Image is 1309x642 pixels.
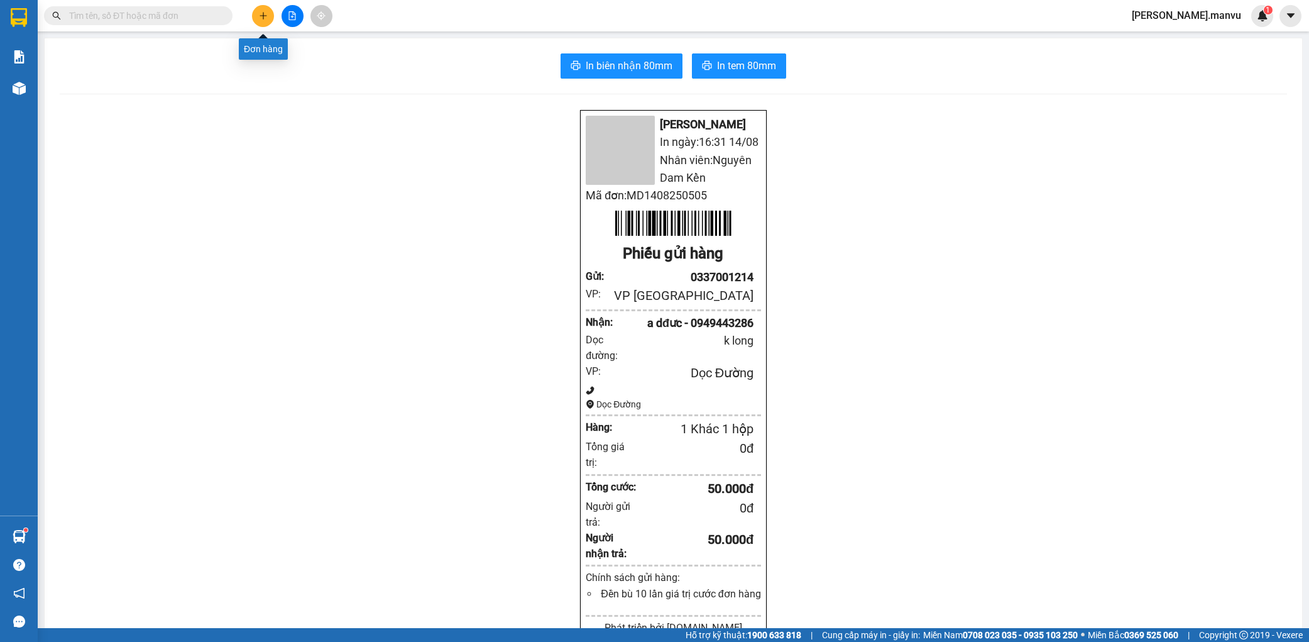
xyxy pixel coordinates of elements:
[586,187,760,204] li: Mã đơn: MD1408250505
[586,570,760,585] div: Chính sách gửi hàng:
[747,630,801,640] strong: 1900 633 818
[717,58,776,74] span: In tem 80mm
[1266,6,1270,14] span: 1
[1264,6,1273,14] sup: 1
[1257,10,1268,21] img: icon-new-feature
[13,616,25,628] span: message
[586,116,760,133] li: [PERSON_NAME]
[1122,8,1251,23] span: [PERSON_NAME].manvu
[1188,628,1190,642] span: |
[586,133,760,151] li: In ngày: 16:31 14/08
[586,58,672,74] span: In biên nhận 80mm
[586,332,630,363] div: Dọc đường:
[637,479,753,499] div: 50.000 đ
[561,53,682,79] button: printerIn biên nhận 80mm
[963,630,1078,640] strong: 0708 023 035 - 0935 103 250
[586,400,594,409] span: environment
[288,11,297,20] span: file-add
[608,268,753,286] div: 0337001214
[1239,631,1248,639] span: copyright
[586,286,608,302] div: VP:
[586,242,760,266] div: Phiếu gửi hàng
[586,152,760,187] li: Nhân viên: Nguyên Dam Kền
[586,397,760,411] div: Dọc Đường
[586,363,608,379] div: VP:
[24,528,28,532] sup: 1
[822,628,920,642] span: Cung cấp máy in - giấy in:
[811,628,813,642] span: |
[11,8,27,27] img: logo-vxr
[1279,5,1301,27] button: caret-down
[637,530,753,550] div: 50.000 đ
[1285,10,1296,21] span: caret-down
[637,439,753,458] div: 0 đ
[52,11,61,20] span: search
[598,586,760,602] li: Đền bù 10 lần giá trị cước đơn hàng
[1081,633,1085,638] span: ⚪️
[571,60,581,72] span: printer
[702,60,712,72] span: printer
[259,11,268,20] span: plus
[630,332,753,350] div: k long
[310,5,332,27] button: aim
[586,439,637,470] div: Tổng giá trị:
[637,499,753,518] div: 0 đ
[586,530,637,562] div: Người nhận trả:
[608,363,753,383] div: Dọc Đường
[692,53,786,79] button: printerIn tem 80mm
[13,559,25,571] span: question-circle
[686,628,801,642] span: Hỗ trợ kỹ thuật:
[282,5,304,27] button: file-add
[586,620,760,636] div: Phát triển bởi [DOMAIN_NAME]
[1124,630,1178,640] strong: 0369 525 060
[586,499,637,530] div: Người gửi trả:
[1088,628,1178,642] span: Miền Bắc
[586,314,608,330] div: Nhận :
[622,419,753,439] div: 1 Khác 1 hộp
[586,479,637,495] div: Tổng cước:
[608,314,753,332] div: a dđưc - 0949443286
[608,286,753,306] div: VP [GEOGRAPHIC_DATA]
[13,50,26,64] img: solution-icon
[252,5,274,27] button: plus
[69,9,217,23] input: Tìm tên, số ĐT hoặc mã đơn
[923,628,1078,642] span: Miền Nam
[586,419,622,435] div: Hàng:
[13,82,26,95] img: warehouse-icon
[317,11,326,20] span: aim
[13,530,26,543] img: warehouse-icon
[586,386,594,395] span: phone
[13,587,25,599] span: notification
[586,268,608,284] div: Gửi :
